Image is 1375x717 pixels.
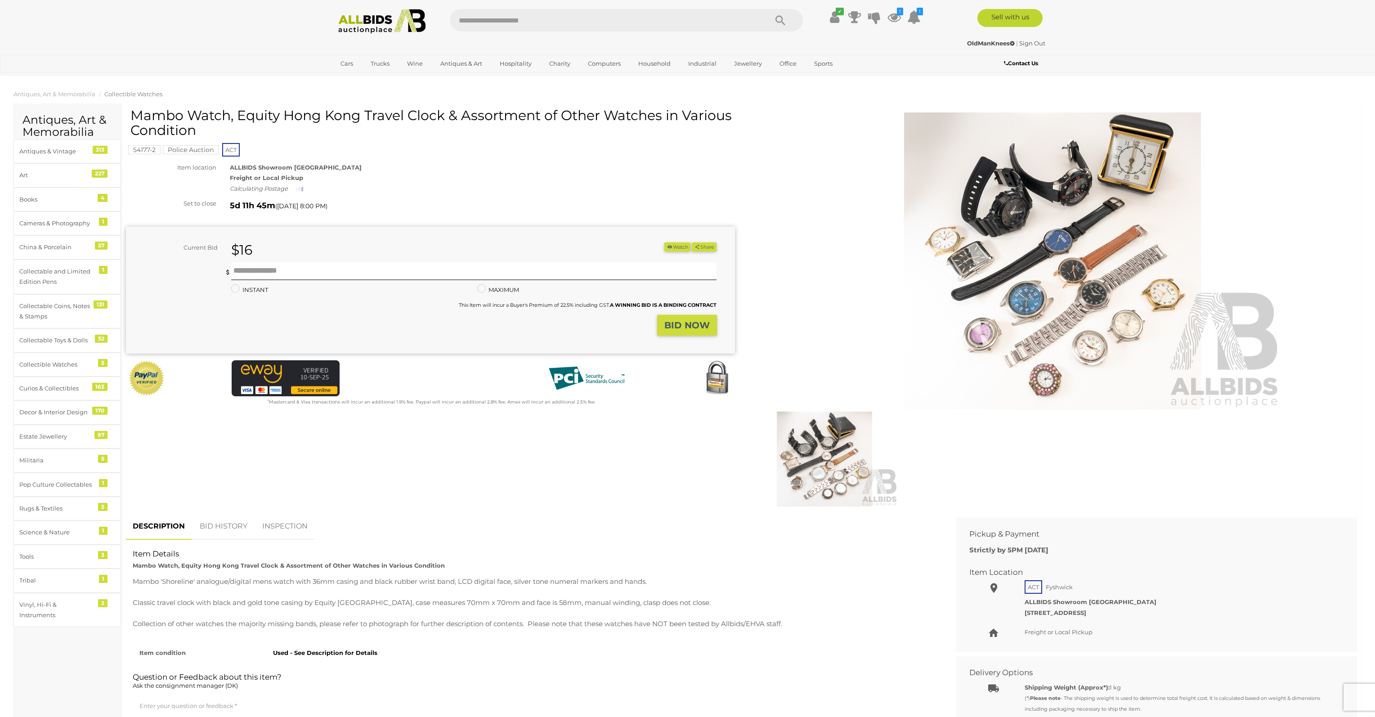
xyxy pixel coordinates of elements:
[828,9,842,25] a: ✔
[758,9,803,31] button: Search
[692,242,717,252] button: Share
[1025,684,1110,691] strong: Shipping Weight (Approx*):
[19,170,94,180] div: Art
[126,513,192,540] a: DESCRIPTION
[967,40,1016,47] a: OldManKnees
[22,114,112,139] h2: Antiques, Art & Memorabilia
[268,399,596,405] small: Mastercard & Visa transactions will incur an additional 1.9% fee. Paypal will incur an additional...
[907,9,921,25] a: 1
[897,8,903,15] i: 1
[751,412,898,507] img: Mambo Watch, Equity Hong Kong Travel Clock & Assortment of Other Watches in Various Condition
[139,649,186,656] strong: Item condition
[133,575,936,587] p: Mambo 'Shoreline' analogue/digital mens watch with 36mm casing and black rubber wrist band, LCD d...
[13,90,95,98] a: Antiques, Art & Memorabilia
[1025,695,1320,712] small: (*) - The shipping weight is used to determine total freight cost. It is calculated based on weig...
[967,40,1015,47] strong: OldManKnees
[99,266,107,274] div: 1
[231,242,252,258] strong: $16
[19,575,94,586] div: Tribal
[19,266,94,287] div: Collectable and Limited Edition Pens
[477,285,519,295] label: MAXIMUM
[13,593,121,627] a: Vinyl, Hi-Fi & Instruments 2
[13,260,121,294] a: Collectable and Limited Edition Pens 1
[98,359,107,367] div: 5
[133,596,936,609] p: Classic travel clock with black and gold tone casing by Equity [GEOGRAPHIC_DATA], case measures 7...
[232,360,340,396] img: eWAY Payment Gateway
[19,407,94,417] div: Decor & Interior Design
[92,383,107,391] div: 163
[19,383,94,394] div: Curios & Collectibles
[822,112,1283,409] img: Mambo Watch, Equity Hong Kong Travel Clock & Assortment of Other Watches in Various Condition
[13,448,121,472] a: Militaria 5
[98,455,107,463] div: 5
[13,520,121,544] a: Science & Nature 1
[542,360,632,396] img: PCI DSS compliant
[13,163,121,187] a: Art 227
[13,545,121,569] a: Tools 3
[335,71,410,86] a: [GEOGRAPHIC_DATA]
[128,145,161,154] mark: 54177-2
[1025,580,1042,594] span: ACT
[296,187,303,192] img: small-loading.gif
[130,108,733,138] h1: Mambo Watch, Equity Hong Kong Travel Clock & Assortment of Other Watches in Various Condition
[401,56,429,71] a: Wine
[92,170,107,178] div: 227
[19,527,94,538] div: Science & Nature
[969,668,1330,677] h2: Delivery Options
[13,139,121,163] a: Antiques & Vintage 313
[119,198,223,209] div: Set to close
[230,185,288,192] i: Calculating Postage
[13,235,121,259] a: China & Porcelain 57
[231,285,268,295] label: INSTANT
[98,551,107,559] div: 3
[13,400,121,424] a: Decor & Interior Design 170
[193,513,254,540] a: BID HISTORY
[230,174,303,181] strong: Freight or Local Pickup
[133,673,936,692] h2: Question or Feedback about this item?
[19,551,94,562] div: Tools
[98,599,107,607] div: 2
[1025,628,1093,636] span: Freight or Local Pickup
[19,301,94,322] div: Collectable Coins, Notes & Stamps
[13,188,121,211] a: Books 4
[163,145,219,154] mark: Police Auction
[543,56,576,71] a: Charity
[728,56,768,71] a: Jewellery
[19,600,94,621] div: Vinyl, Hi-Fi & Instruments
[98,194,107,202] div: 4
[133,550,936,558] h2: Item Details
[133,682,238,689] span: Ask the consignment manager (DK)
[19,194,94,205] div: Books
[1044,581,1075,593] span: Fyshwick
[365,56,395,71] a: Trucks
[98,503,107,511] div: 5
[93,146,107,154] div: 313
[94,300,107,309] div: 131
[13,473,121,497] a: Pop Culture Collectables 1
[969,546,1048,554] b: Strictly by 5PM [DATE]
[230,164,362,171] strong: ALLBIDS Showroom [GEOGRAPHIC_DATA]
[1004,60,1038,67] b: Contact Us
[664,242,690,252] li: Watch this item
[277,202,326,210] span: [DATE] 8:00 PM
[19,455,94,466] div: Militaria
[333,9,431,34] img: Allbids.com.au
[1025,682,1337,714] div: 1 kg
[887,9,901,25] a: 1
[13,211,121,235] a: Cameras & Photography 1
[99,479,107,487] div: 1
[494,56,537,71] a: Hospitality
[92,407,107,415] div: 170
[977,9,1043,27] a: Sell with us
[19,431,94,442] div: Estate Jewellery
[230,201,275,211] strong: 5d 11h 45m
[95,335,107,343] div: 52
[1025,598,1156,605] strong: ALLBIDS Showroom [GEOGRAPHIC_DATA]
[99,527,107,535] div: 1
[1016,40,1018,47] span: |
[133,562,445,569] strong: Mambo Watch, Equity Hong Kong Travel Clock & Assortment of Other Watches in Various Condition
[969,530,1330,538] h2: Pickup & Payment
[19,218,94,229] div: Cameras & Photography
[104,90,162,98] a: Collectible Watches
